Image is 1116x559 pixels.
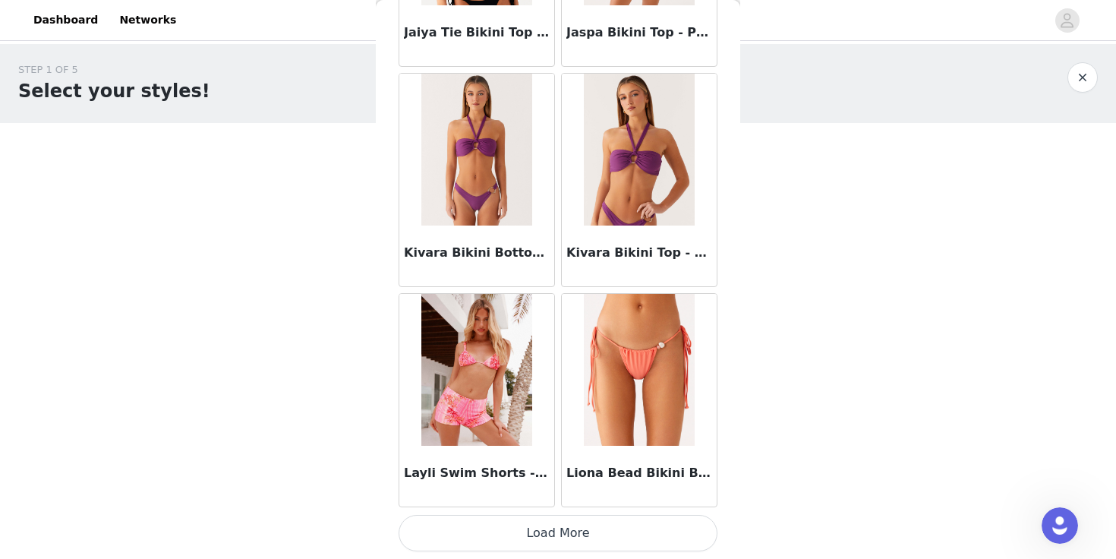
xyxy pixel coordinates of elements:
img: Liona Bead Bikini Bottoms - Coral [584,294,694,446]
img: Kivara Bikini Top - Violetta [584,74,694,226]
h3: Layli Swim Shorts - Tropical Pink Print [404,464,550,482]
div: avatar [1060,8,1074,33]
a: Dashboard [24,3,107,37]
h1: Select your styles! [18,77,210,105]
div: STEP 1 OF 5 [18,62,210,77]
h3: Kivara Bikini Bottoms - Violetta [404,244,550,262]
img: Kivara Bikini Bottoms - Violetta [421,74,531,226]
button: Load More [399,515,717,551]
h3: Jaspa Bikini Top - Pink Stripe [566,24,712,42]
iframe: Intercom live chat [1042,507,1078,544]
h3: Liona Bead Bikini Bottoms - Coral [566,464,712,482]
h3: Kivara Bikini Top - Violetta [566,244,712,262]
img: Layli Swim Shorts - Tropical Pink Print [421,294,531,446]
h3: Jaiya Tie Bikini Top - Black [404,24,550,42]
a: Networks [110,3,185,37]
